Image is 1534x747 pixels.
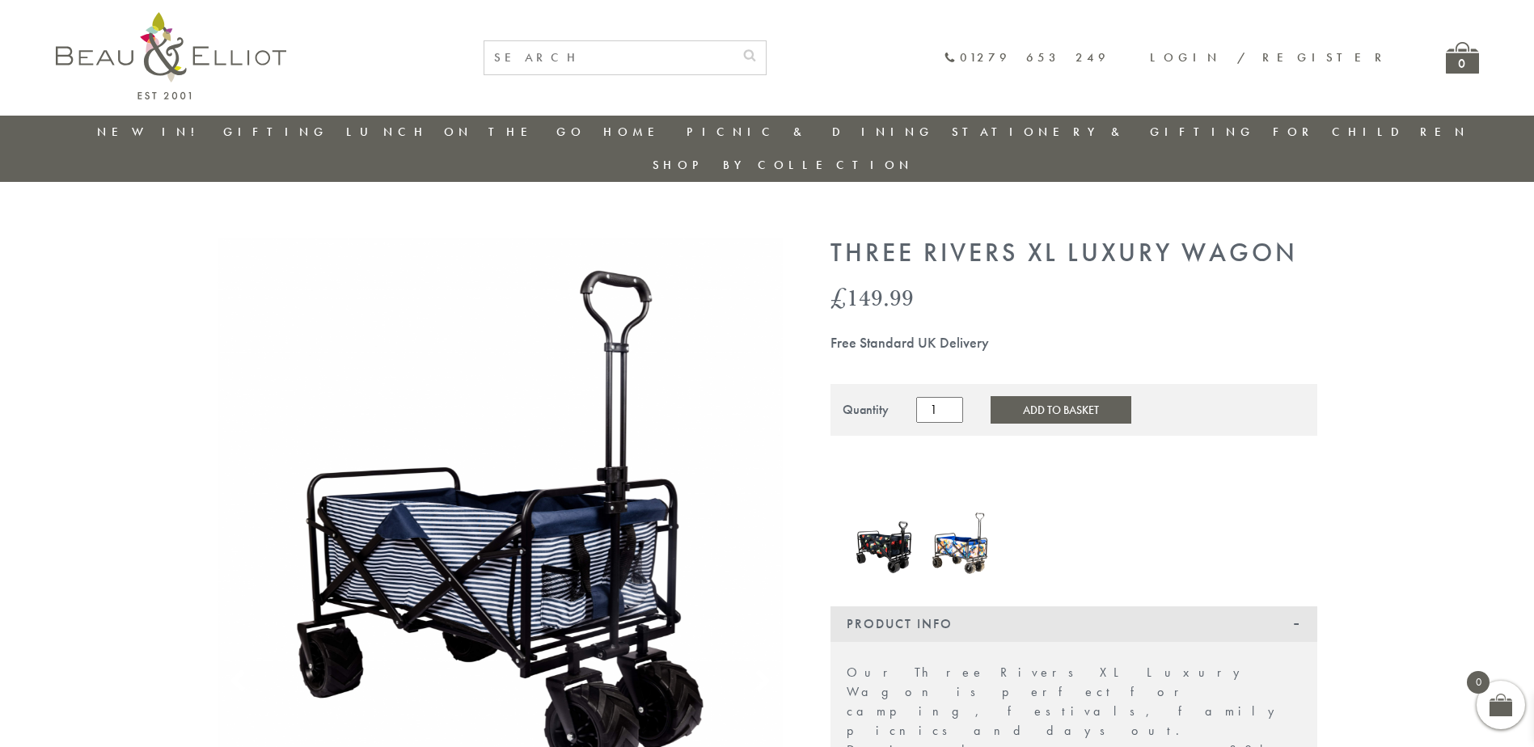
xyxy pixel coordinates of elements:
img: logo [56,12,286,99]
a: Riviera XL Luxury Wagon Cart Camping trolley Festival Trolley [930,506,990,581]
a: Strawberries & Cream XL Luxury Wagon [855,505,915,582]
span: £ [830,281,847,314]
a: Home [603,124,668,140]
a: Shop by collection [653,157,914,173]
span: 0 [1467,671,1490,694]
a: 0 [1446,42,1479,74]
a: Picnic & Dining [687,124,934,140]
a: 01279 653 249 [944,51,1109,65]
input: Product quantity [916,397,963,423]
div: Quantity [843,403,889,417]
a: New in! [97,124,205,140]
a: Gifting [223,124,328,140]
a: For Children [1273,124,1469,140]
div: Product Info [830,606,1317,642]
img: Riviera XL Luxury Wagon Cart Camping trolley Festival Trolley [930,506,990,578]
button: Add to Basket [991,396,1131,424]
a: Lunch On The Go [346,124,585,140]
a: Login / Register [1150,49,1389,65]
a: Stationery & Gifting [952,124,1255,140]
bdi: 149.99 [830,281,914,314]
p: Free Standard UK Delivery [830,335,1317,352]
input: SEARCH [484,41,733,74]
iframe: Secure express checkout frame [827,445,1321,484]
h1: Three Rivers XL Luxury Wagon [830,238,1317,268]
img: Strawberries & Cream XL Luxury Wagon [855,505,915,578]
